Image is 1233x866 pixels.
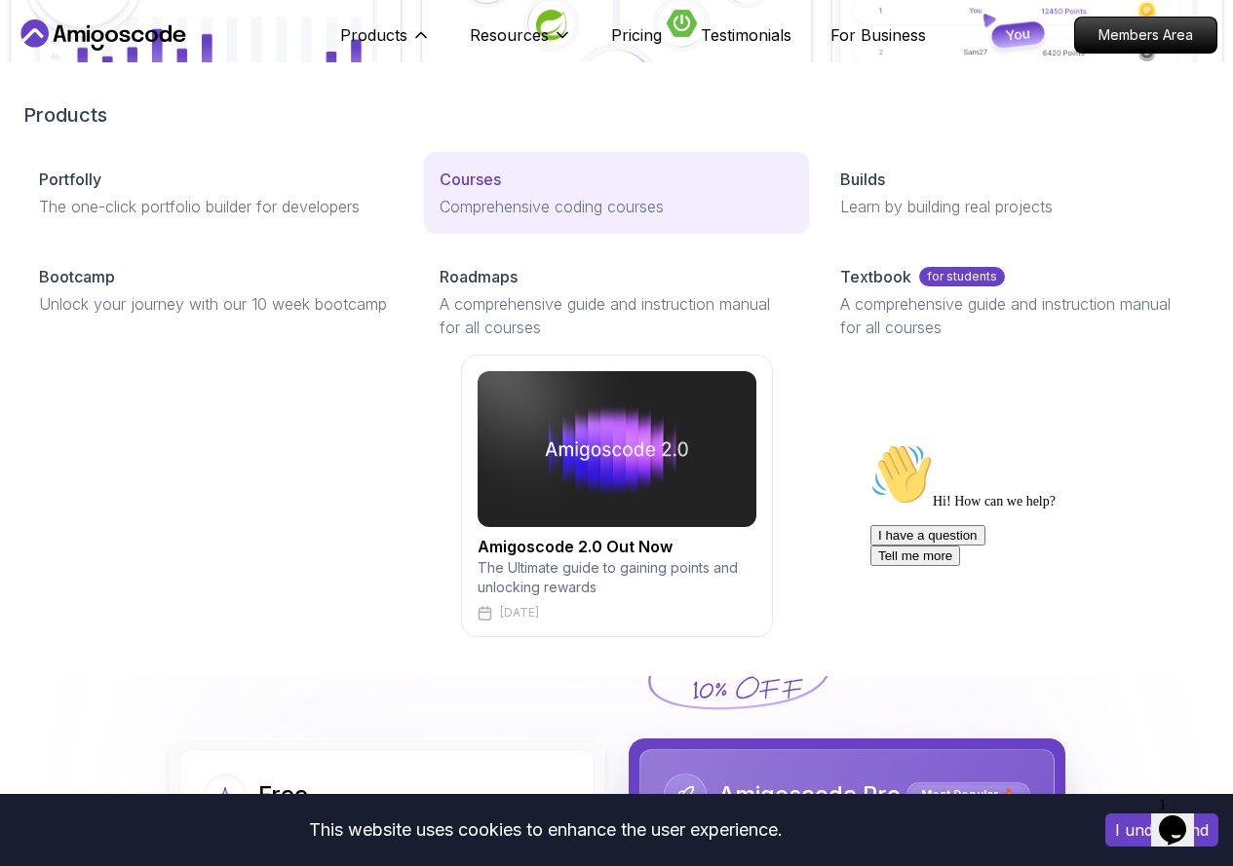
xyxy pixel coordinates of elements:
div: 👋Hi! How can we help?I have a questionTell me more [8,8,359,131]
p: Unlock your journey with our 10 week bootcamp [39,292,393,316]
img: amigoscode 2.0 [478,371,756,527]
p: Courses [440,168,501,191]
p: for students [919,267,1005,286]
button: Tell me more [8,110,97,131]
p: Builds [840,168,885,191]
a: BootcampUnlock your journey with our 10 week bootcamp [23,249,408,331]
p: Comprehensive coding courses [440,195,793,218]
a: PortfollyThe one-click portfolio builder for developers [23,152,408,234]
p: Learn by building real projects [840,195,1194,218]
button: Resources [470,23,572,62]
a: Textbookfor studentsA comprehensive guide and instruction manual for all courses [825,249,1210,355]
p: Bootcamp [39,265,115,288]
div: This website uses cookies to enhance the user experience. [15,809,1076,851]
p: Portfolly [39,168,101,191]
img: :wave: [8,8,70,70]
p: Products [340,23,407,47]
p: The one-click portfolio builder for developers [39,195,393,218]
button: Products [340,23,431,62]
a: For Business [830,23,926,47]
a: BuildsLearn by building real projects [825,152,1210,234]
h2: Amigoscode Pro [718,779,901,810]
h2: Free [258,779,308,810]
p: Roadmaps [440,265,518,288]
button: Accept cookies [1105,813,1218,847]
a: amigoscode 2.0Amigoscode 2.0 Out NowThe Ultimate guide to gaining points and unlocking rewards[DATE] [23,355,1210,637]
button: I have a question [8,90,123,110]
p: The Ultimate guide to gaining points and unlocking rewards [478,558,756,597]
p: Most Popular 🔥 [909,785,1027,805]
span: Hi! How can we help? [8,58,193,73]
iframe: chat widget [1151,788,1214,847]
h2: Amigoscode 2.0 Out Now [478,535,756,558]
h2: Products [23,101,1210,129]
p: Textbook [840,265,911,288]
a: Members Area [1074,17,1217,54]
a: Testimonials [701,23,791,47]
a: RoadmapsA comprehensive guide and instruction manual for all courses [424,249,809,355]
a: Pricing [611,23,662,47]
a: CoursesComprehensive coding courses [424,152,809,234]
p: A comprehensive guide and instruction manual for all courses [440,292,793,339]
p: Resources [470,23,549,47]
iframe: chat widget [863,435,1214,778]
p: Members Area [1075,18,1216,53]
p: A comprehensive guide and instruction manual for all courses [840,292,1194,339]
p: [DATE] [500,605,539,621]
